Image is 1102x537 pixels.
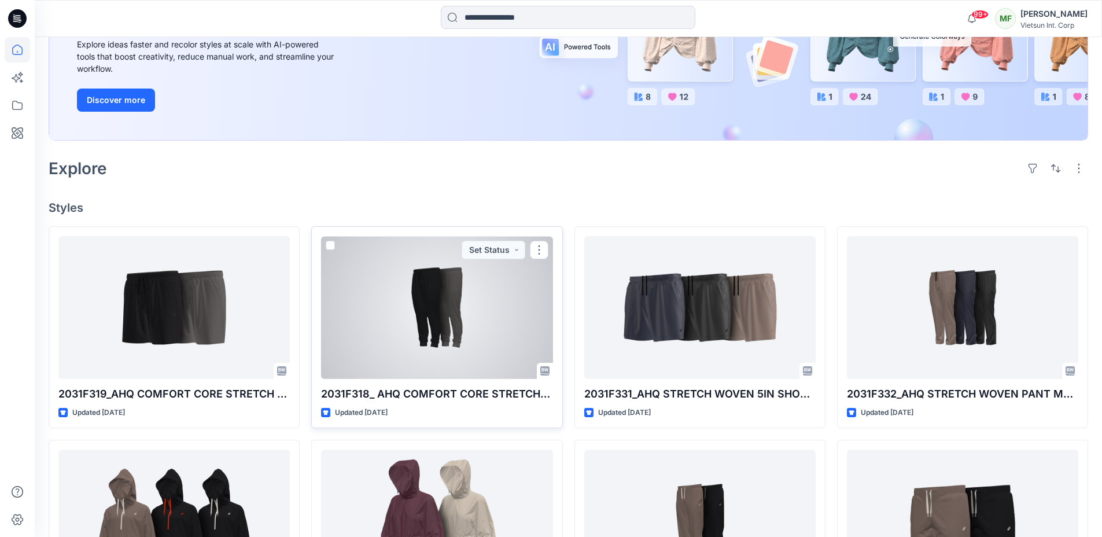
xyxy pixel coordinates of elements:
[321,386,552,402] p: 2031F318_ AHQ COMFORT CORE STRETCH WOVEN PANT MEN WESTERN_SMS_AW26
[58,236,290,379] a: 2031F319_AHQ COMFORT CORE STRETCH WOVEN 7IN SHORT MEN WESTERN_SMS_AW26
[49,159,107,178] h2: Explore
[1020,7,1088,21] div: [PERSON_NAME]
[584,236,816,379] a: 2031F331_AHQ STRETCH WOVEN 5IN SHORT MEN WESTERN_AW26
[584,386,816,402] p: 2031F331_AHQ STRETCH WOVEN 5IN SHORT MEN WESTERN_AW26
[335,407,388,419] p: Updated [DATE]
[77,38,337,75] div: Explore ideas faster and recolor styles at scale with AI-powered tools that boost creativity, red...
[847,386,1078,402] p: 2031F332_AHQ STRETCH WOVEN PANT MEN WESTERN_AW26
[971,10,989,19] span: 99+
[58,386,290,402] p: 2031F319_AHQ COMFORT CORE STRETCH WOVEN 7IN SHORT MEN WESTERN_SMS_AW26
[861,407,913,419] p: Updated [DATE]
[847,236,1078,379] a: 2031F332_AHQ STRETCH WOVEN PANT MEN WESTERN_AW26
[77,89,155,112] button: Discover more
[598,407,651,419] p: Updated [DATE]
[995,8,1016,29] div: MF
[1020,21,1088,30] div: Vietsun Int. Corp
[49,201,1088,215] h4: Styles
[321,236,552,379] a: 2031F318_ AHQ COMFORT CORE STRETCH WOVEN PANT MEN WESTERN_SMS_AW26
[72,407,125,419] p: Updated [DATE]
[77,89,337,112] a: Discover more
